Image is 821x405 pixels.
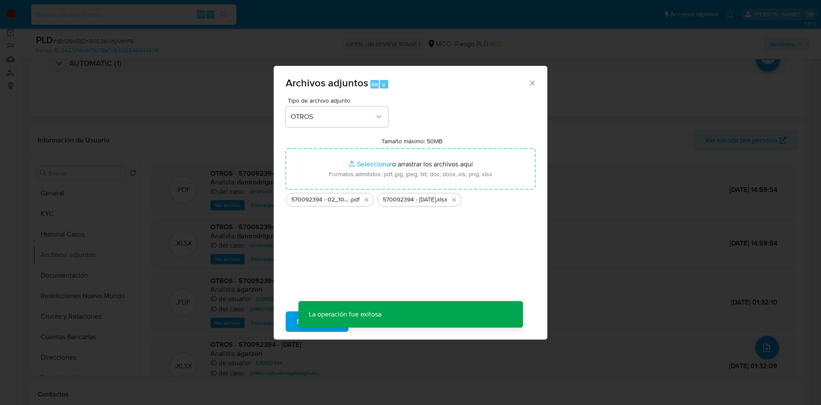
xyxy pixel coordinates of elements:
[288,98,390,103] span: Tipo de archivo adjunto
[286,311,348,332] button: Subir archivo
[363,312,391,331] span: Cancelar
[286,75,368,90] span: Archivos adjuntos
[382,80,385,89] span: a
[286,106,388,127] button: OTROS
[528,79,536,86] button: Cerrar
[449,195,459,205] button: Eliminar 570092394 - 02-10-2025.xlsx
[381,137,443,145] label: Tamaño máximo: 50MB
[286,189,535,207] ul: Archivos seleccionados
[298,301,392,328] p: La operación fue exitosa
[297,312,337,331] span: Subir archivo
[436,195,447,204] span: .xlsx
[361,195,372,205] button: Eliminar 570092394 - 02_10_2025.pdf
[350,195,360,204] span: .pdf
[371,80,378,89] span: Alt
[383,195,436,204] span: 570092394 - [DATE]
[291,112,375,121] span: OTROS
[291,195,350,204] span: 570092394 - 02_10_2025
